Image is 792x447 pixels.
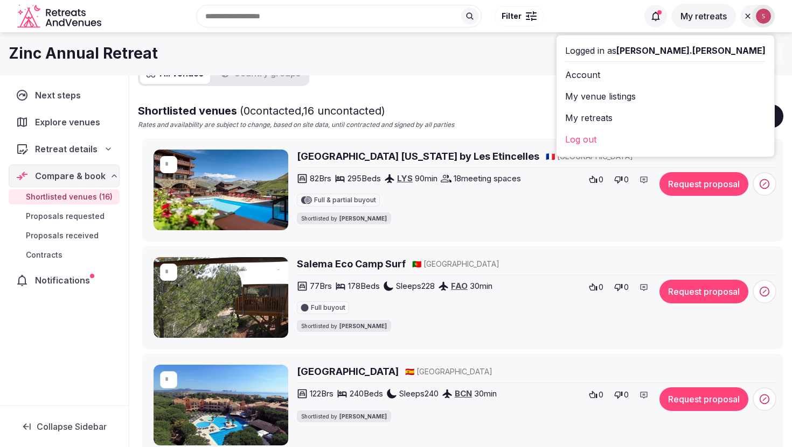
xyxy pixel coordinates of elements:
[399,388,439,399] span: Sleeps 240
[154,150,288,230] img: Hôtel Village Montana by Les Etincelles
[586,280,607,295] button: 0
[35,116,105,129] span: Explore venues
[297,150,539,163] a: [GEOGRAPHIC_DATA] [US_STATE] by Les Etincelles
[659,387,748,411] button: Request proposal
[297,257,406,271] a: Salema Eco Camp Surf
[297,320,391,332] div: Shortlisted by
[624,282,629,293] span: 0
[9,43,158,64] h1: Zinc Annual Retreat
[310,388,334,399] span: 122 Brs
[339,322,387,330] span: [PERSON_NAME]
[616,45,766,56] span: [PERSON_NAME].[PERSON_NAME]
[565,66,766,83] a: Account
[412,259,421,268] span: 🇵🇹
[348,280,380,292] span: 178 Beds
[26,250,62,260] span: Contracts
[26,211,105,222] span: Proposals requested
[9,84,120,107] a: Next steps
[659,172,748,196] button: Request proposal
[339,215,387,222] span: [PERSON_NAME]
[310,173,331,184] span: 82 Brs
[671,4,736,29] button: My retreats
[35,169,106,182] span: Compare & book
[9,228,120,243] a: Proposals received
[546,151,555,162] button: 🇫🇷
[9,269,120,292] a: Notifications
[565,131,766,148] a: Log out
[37,421,107,432] span: Collapse Sidebar
[611,172,632,187] button: 0
[599,174,603,185] span: 0
[154,365,288,445] img: La Costa Beach & Golf Resort
[611,387,632,402] button: 0
[474,388,497,399] span: 30 min
[671,11,736,22] a: My retreats
[586,387,607,402] button: 0
[138,120,454,130] p: Rates and availability are subject to change, based on site data, until contracted and signed by ...
[565,44,766,57] div: Logged in as
[624,389,629,400] span: 0
[599,282,603,293] span: 0
[9,189,120,204] a: Shortlisted venues (16)
[405,367,414,376] span: 🇪🇸
[348,173,381,184] span: 295 Beds
[9,415,120,438] button: Collapse Sidebar
[415,173,437,184] span: 90 min
[350,388,383,399] span: 240 Beds
[624,174,629,185] span: 0
[339,413,387,420] span: [PERSON_NAME]
[611,280,632,295] button: 0
[455,388,472,399] a: BCN
[9,111,120,133] a: Explore venues
[297,212,391,224] div: Shortlisted by
[297,410,391,422] div: Shortlisted by
[240,104,385,117] span: ( 0 contacted, 16 uncontacted)
[297,365,399,378] a: [GEOGRAPHIC_DATA]
[311,304,345,311] span: Full buyout
[397,173,413,183] a: LYS
[35,274,94,287] span: Notifications
[412,259,421,269] button: 🇵🇹
[659,280,748,303] button: Request proposal
[17,4,103,29] svg: Retreats and Venues company logo
[454,173,521,184] span: 18 meeting spaces
[565,88,766,105] a: My venue listings
[154,257,288,338] img: Salema Eco Camp Surf
[586,172,607,187] button: 0
[502,11,522,22] span: Filter
[451,281,468,291] a: FAO
[26,191,113,202] span: Shortlisted venues (16)
[416,366,492,377] span: [GEOGRAPHIC_DATA]
[470,280,492,292] span: 30 min
[35,143,98,155] span: Retreat details
[599,389,603,400] span: 0
[138,104,385,117] span: Shortlisted venues
[9,209,120,224] a: Proposals requested
[17,4,103,29] a: Visit the homepage
[35,89,85,102] span: Next steps
[423,259,499,269] span: [GEOGRAPHIC_DATA]
[546,152,555,161] span: 🇫🇷
[405,366,414,377] button: 🇪🇸
[9,247,120,262] a: Contracts
[565,109,766,126] a: My retreats
[314,197,376,203] span: Full & partial buyout
[396,280,435,292] span: Sleeps 228
[310,280,332,292] span: 77 Brs
[26,230,99,241] span: Proposals received
[495,6,544,26] button: Filter
[756,9,771,24] img: sophie.mann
